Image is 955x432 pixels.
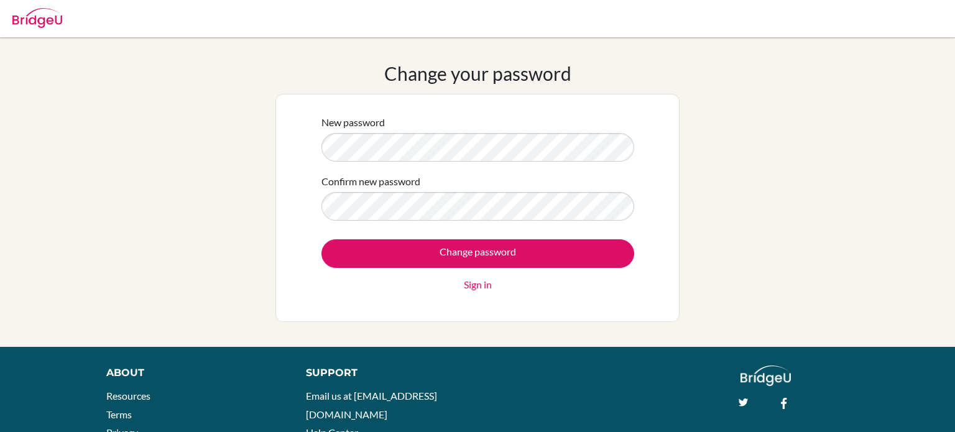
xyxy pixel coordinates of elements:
a: Sign in [464,277,492,292]
a: Terms [106,408,132,420]
h1: Change your password [384,62,571,85]
label: New password [321,115,385,130]
img: Bridge-U [12,8,62,28]
div: About [106,365,278,380]
div: Support [306,365,464,380]
img: logo_white@2x-f4f0deed5e89b7ecb1c2cc34c3e3d731f90f0f143d5ea2071677605dd97b5244.png [740,365,791,386]
label: Confirm new password [321,174,420,189]
a: Email us at [EMAIL_ADDRESS][DOMAIN_NAME] [306,390,437,420]
input: Change password [321,239,634,268]
a: Resources [106,390,150,402]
